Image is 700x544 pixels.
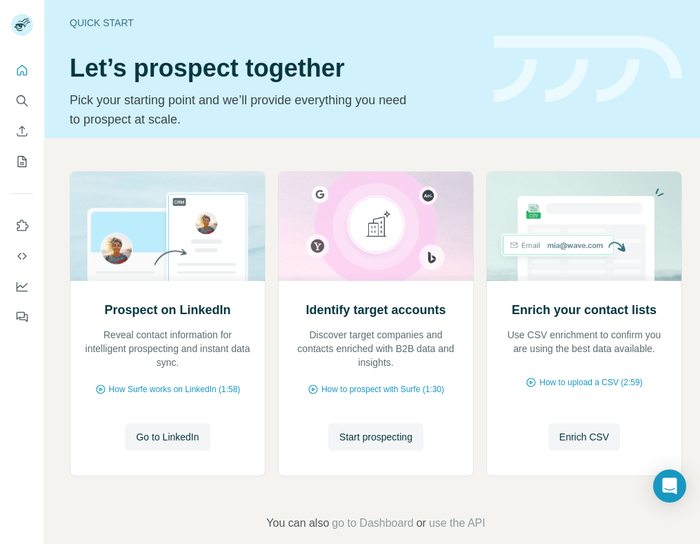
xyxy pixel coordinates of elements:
[559,430,609,444] span: Enrich CSV
[292,328,459,369] p: Discover target companies and contacts enriched with B2B data and insights.
[266,515,329,532] span: You can also
[125,423,210,451] button: Go to LinkedIn
[486,172,682,281] img: Enrich your contact lists
[11,88,33,113] button: Search
[539,376,642,389] span: How to upload a CSV (2:59)
[11,119,33,144] button: Enrich CSV
[306,300,446,320] h2: Identify target accounts
[104,300,230,320] h2: Prospect on LinkedIn
[653,469,686,503] div: Open Intercom Messenger
[501,328,668,356] p: Use CSV enrichment to confirm you are using the best data available.
[278,172,474,281] img: Identify target accounts
[512,300,657,320] h2: Enrich your contact lists
[84,328,251,369] p: Reveal contact information for intelligent prospecting and instant data sync.
[339,430,412,444] span: Start prospecting
[548,423,620,451] button: Enrich CSV
[11,274,33,299] button: Dashboard
[109,383,241,396] span: How Surfe works on LinkedIn (1:58)
[11,244,33,269] button: Use Surfe API
[321,383,444,396] span: How to prospect with Surfe (1:30)
[136,430,199,444] span: Go to LinkedIn
[417,515,426,532] span: or
[494,36,682,103] img: banner
[328,423,423,451] button: Start prospecting
[11,213,33,238] button: Use Surfe on LinkedIn
[11,58,33,83] button: Quick start
[11,149,33,174] button: My lists
[332,515,413,532] button: go to Dashboard
[70,55,477,82] h1: Let’s prospect together
[11,304,33,329] button: Feedback
[70,90,415,129] p: Pick your starting point and we’ll provide everything you need to prospect at scale.
[429,515,486,532] button: use the API
[70,16,477,30] div: Quick start
[70,172,266,281] img: Prospect on LinkedIn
